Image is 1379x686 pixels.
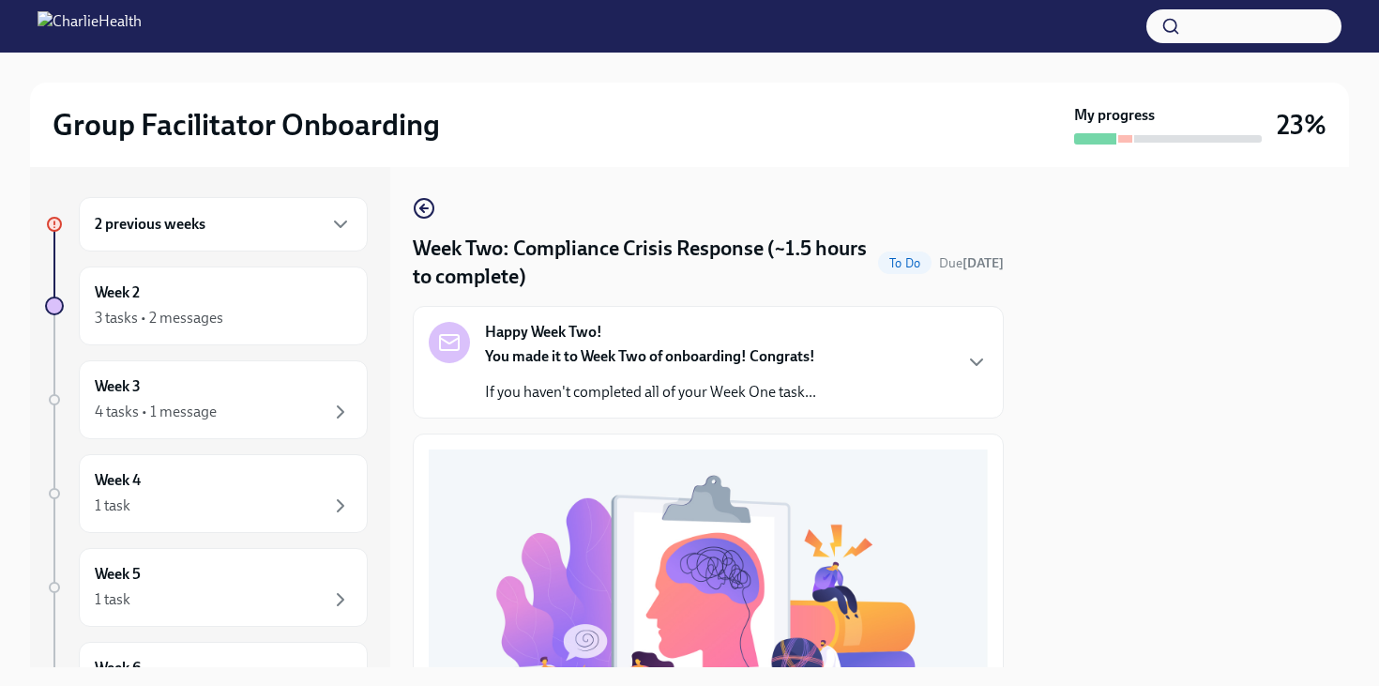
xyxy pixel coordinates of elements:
[485,382,816,403] p: If you haven't completed all of your Week One task...
[45,454,368,533] a: Week 41 task
[1277,108,1326,142] h3: 23%
[45,360,368,439] a: Week 34 tasks • 1 message
[95,564,141,585] h6: Week 5
[95,282,140,303] h6: Week 2
[485,347,815,365] strong: You made it to Week Two of onboarding! Congrats!
[95,470,141,491] h6: Week 4
[95,308,223,328] div: 3 tasks • 2 messages
[95,589,130,610] div: 1 task
[413,235,871,291] h4: Week Two: Compliance Crisis Response (~1.5 hours to complete)
[53,106,440,144] h2: Group Facilitator Onboarding
[95,402,217,422] div: 4 tasks • 1 message
[939,254,1004,272] span: September 16th, 2025 09:00
[485,322,602,343] strong: Happy Week Two!
[1074,105,1155,126] strong: My progress
[95,658,141,678] h6: Week 6
[38,11,142,41] img: CharlieHealth
[939,255,1004,271] span: Due
[962,255,1004,271] strong: [DATE]
[95,214,205,235] h6: 2 previous weeks
[79,197,368,252] div: 2 previous weeks
[45,548,368,627] a: Week 51 task
[95,495,130,516] div: 1 task
[878,256,932,270] span: To Do
[45,267,368,345] a: Week 23 tasks • 2 messages
[95,376,141,397] h6: Week 3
